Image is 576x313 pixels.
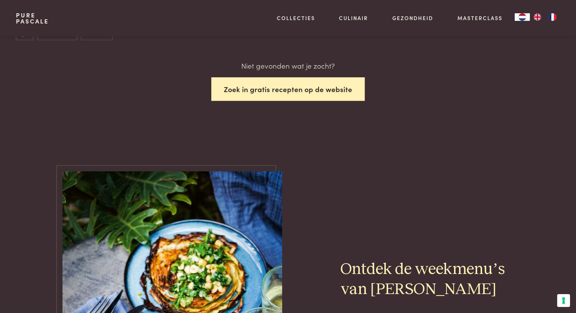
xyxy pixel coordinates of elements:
a: FR [545,13,560,21]
button: Uw voorkeuren voor toestemming voor trackingtechnologieën [557,294,570,307]
p: Niet gevonden wat je zocht? [241,60,335,71]
a: NL [515,13,530,21]
aside: Language selected: Nederlands [515,13,560,21]
a: PurePascale [16,12,49,24]
a: EN [530,13,545,21]
a: Gezondheid [392,14,433,22]
a: Collecties [277,14,315,22]
a: Masterclass [457,14,503,22]
ul: Language list [530,13,560,21]
h2: Ontdek de weekmenu’s van [PERSON_NAME] [340,260,514,300]
div: Language [515,13,530,21]
a: Culinair [339,14,368,22]
button: Zoek in gratis recepten op de website [211,77,365,101]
